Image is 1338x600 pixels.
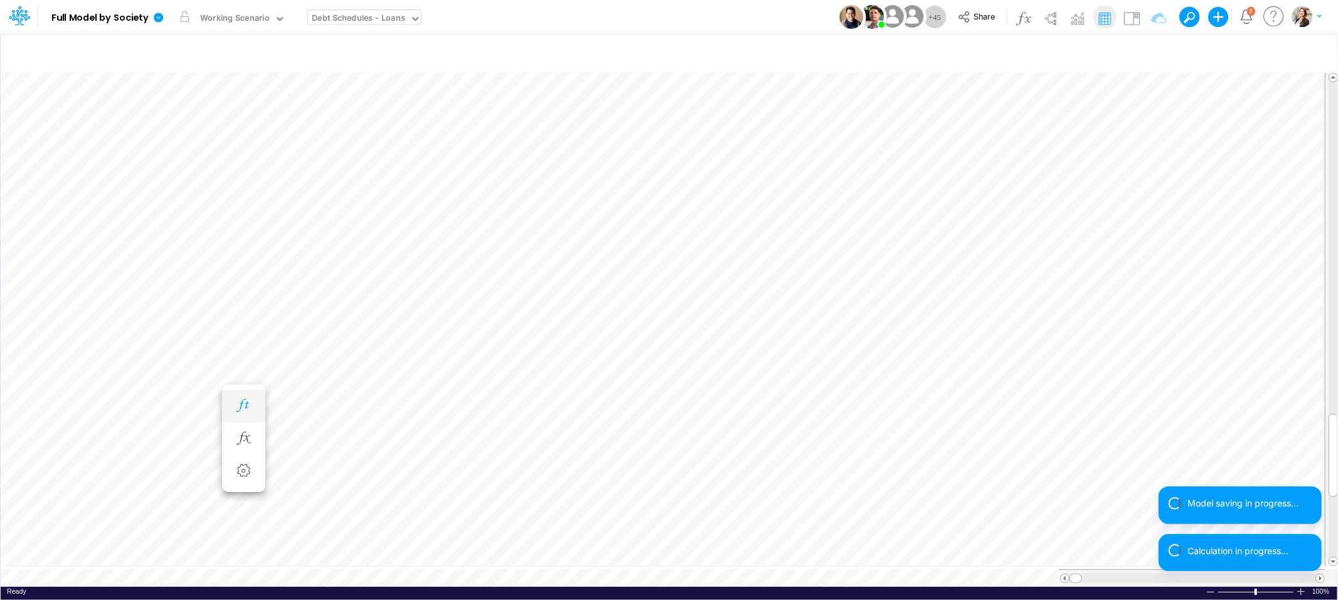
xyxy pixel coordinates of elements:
[898,3,927,31] img: User Image Icon
[1296,587,1306,596] div: Zoom In
[878,3,906,31] img: User Image Icon
[1255,589,1257,595] div: Zoom
[1312,587,1331,596] span: 100%
[1187,544,1312,557] div: Calculation in progress...
[1218,587,1296,596] div: Zoom
[1312,587,1331,596] div: Zoom level
[839,5,863,29] img: User Image Icon
[928,13,941,21] span: + 45
[1187,496,1312,510] div: Model saving in progress...
[974,11,995,21] span: Share
[200,12,270,26] div: Working Scenario
[51,13,149,24] b: Full Model by Society
[7,587,26,596] div: In Ready mode
[7,587,26,595] span: Ready
[1206,587,1216,597] div: Zoom Out
[952,8,1004,27] button: Share
[11,40,1065,65] input: Type a title here
[1250,8,1253,14] div: 3 unread items
[312,12,405,26] div: Debt Schedules - Loans
[1240,9,1254,24] a: Notifications
[860,5,884,29] img: User Image Icon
